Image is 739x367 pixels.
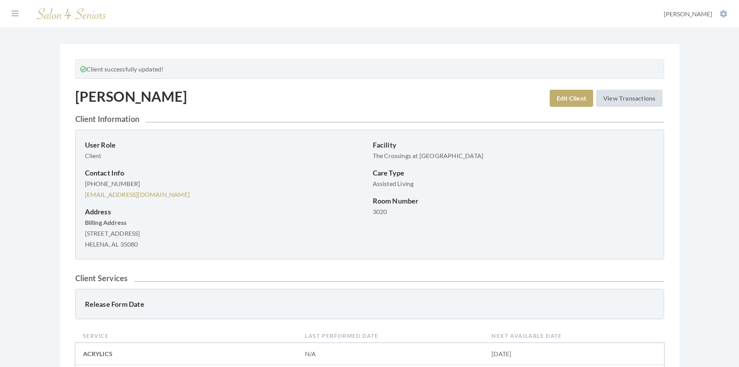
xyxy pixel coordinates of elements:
[85,206,367,217] p: Address
[661,10,730,18] button: [PERSON_NAME]
[596,90,662,107] a: View Transactions
[484,343,664,365] td: [DATE]
[85,191,190,198] a: [EMAIL_ADDRESS][DOMAIN_NAME]
[373,178,654,189] p: Assisted Living
[85,139,367,150] p: User Role
[85,150,367,161] p: Client
[297,343,484,365] td: N/A
[484,329,664,343] th: Next Available Date
[373,150,654,161] p: The Crossings at [GEOGRAPHIC_DATA]
[664,10,712,17] span: [PERSON_NAME]
[373,167,654,178] p: Care Type
[75,88,187,105] h1: [PERSON_NAME]
[373,195,654,206] p: Room Number
[33,5,110,23] img: Salon 4 Seniors
[85,180,140,187] span: [PHONE_NUMBER]
[75,114,664,123] h2: Client Information
[85,299,367,310] p: Release Form Date
[75,329,298,343] th: Service
[75,273,664,283] h2: Client Services
[75,343,298,365] td: ACRYLICS
[85,217,367,250] p: [STREET_ADDRESS] HELENA, AL 35080
[85,167,367,178] p: Contact Info
[373,139,654,150] p: Facility
[85,219,127,226] strong: Billing Address
[75,59,664,79] div: Client successfully updated!
[297,329,484,343] th: Last Performed Date
[373,206,654,217] p: 3020
[550,90,593,107] a: Edit Client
